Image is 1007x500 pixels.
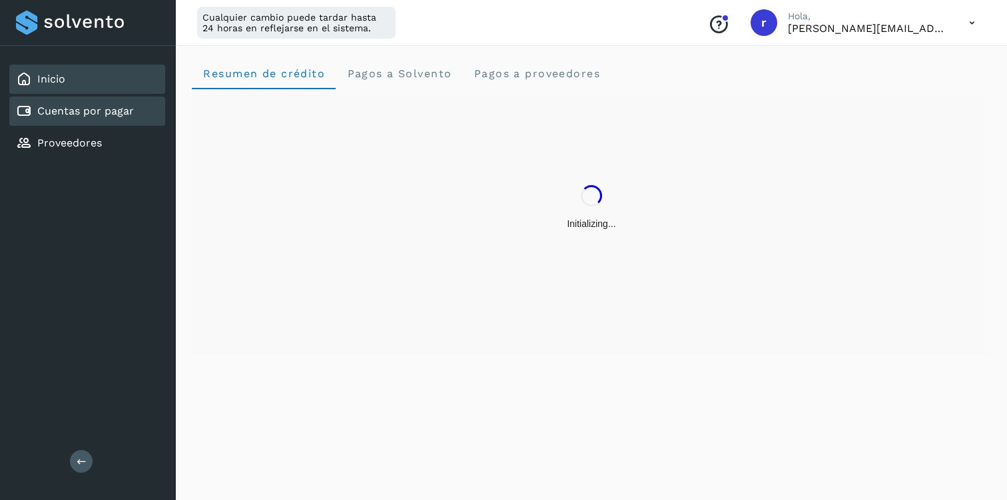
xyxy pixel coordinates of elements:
p: roberto.ortega@liftit.co [788,22,948,35]
div: Inicio [9,65,165,94]
p: Hola, [788,11,948,22]
a: Proveedores [37,136,102,149]
div: Cuentas por pagar [9,97,165,126]
a: Cuentas por pagar [37,105,134,117]
span: Pagos a Solvento [346,67,452,80]
span: Resumen de crédito [202,67,325,80]
div: Cualquier cambio puede tardar hasta 24 horas en reflejarse en el sistema. [197,7,396,39]
div: Proveedores [9,128,165,158]
span: Pagos a proveedores [473,67,600,80]
a: Inicio [37,73,65,85]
